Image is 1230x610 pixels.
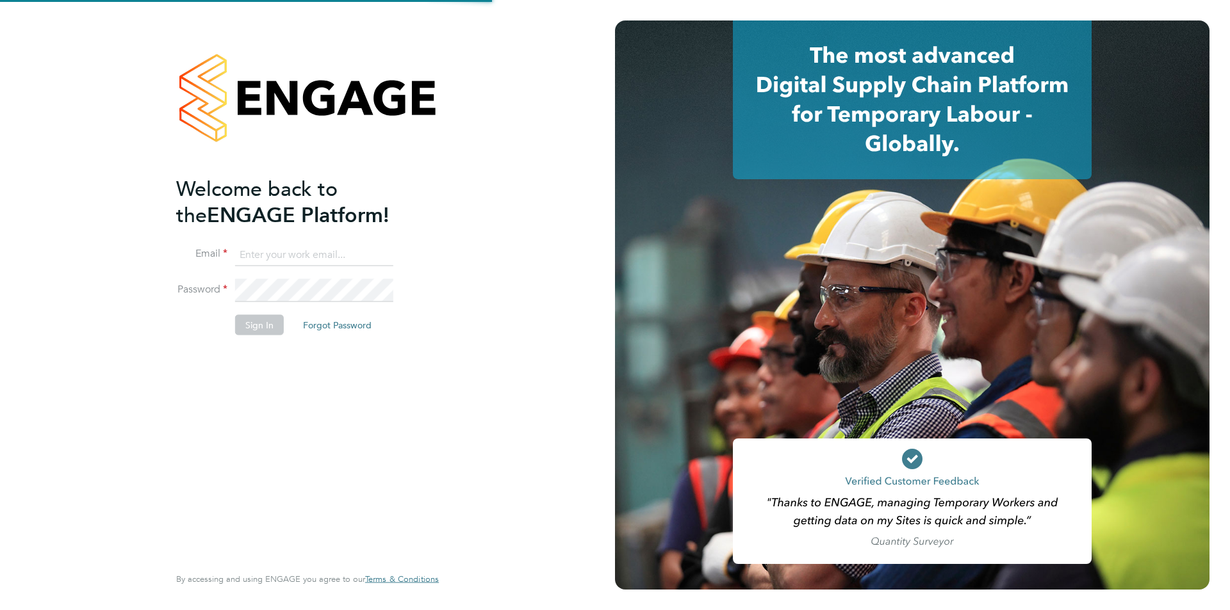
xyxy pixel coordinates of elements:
button: Forgot Password [293,315,382,335]
span: Welcome back to the [176,176,338,227]
a: Terms & Conditions [365,574,439,584]
span: Terms & Conditions [365,574,439,584]
input: Enter your work email... [235,243,393,266]
h2: ENGAGE Platform! [176,175,426,228]
label: Password [176,283,227,296]
button: Sign In [235,315,284,335]
label: Email [176,247,227,261]
span: By accessing and using ENGAGE you agree to our [176,574,439,584]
